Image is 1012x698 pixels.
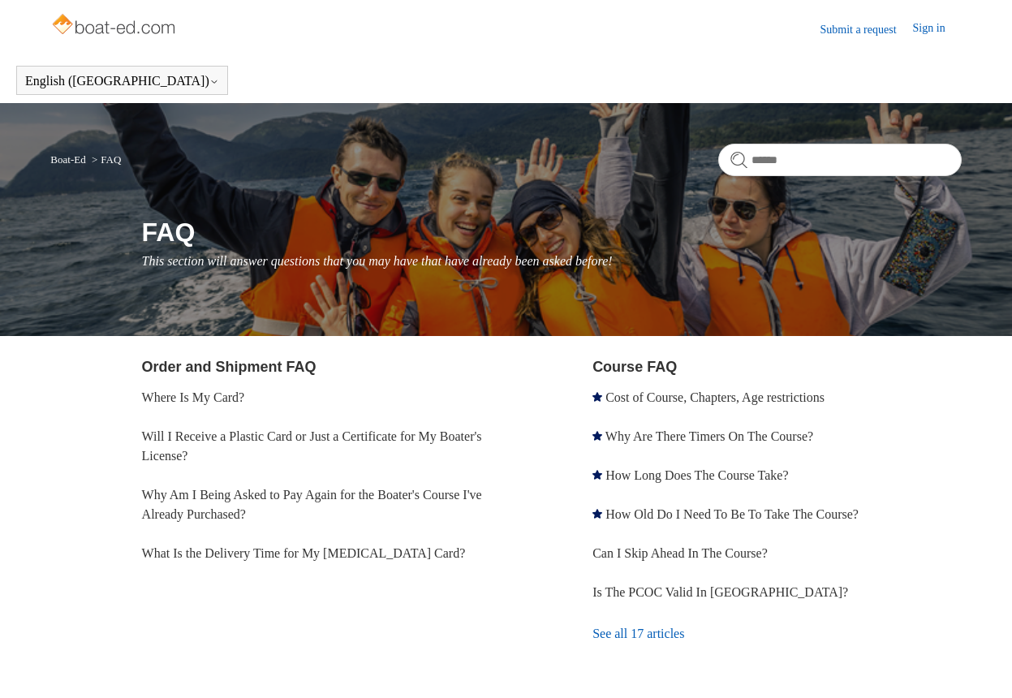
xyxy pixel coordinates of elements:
a: Why Are There Timers On The Course? [605,429,813,443]
a: Will I Receive a Plastic Card or Just a Certificate for My Boater's License? [142,429,482,463]
a: What Is the Delivery Time for My [MEDICAL_DATA] Card? [142,546,466,560]
svg: Promoted article [592,431,602,441]
h1: FAQ [142,213,962,252]
input: Search [718,144,962,176]
a: See all 17 articles [592,612,962,656]
p: This section will answer questions that you may have that have already been asked before! [142,252,962,271]
a: Cost of Course, Chapters, Age restrictions [605,390,825,404]
a: How Long Does The Course Take? [605,468,788,482]
a: Sign in [913,19,962,39]
button: English ([GEOGRAPHIC_DATA]) [25,74,219,88]
a: Where Is My Card? [142,390,245,404]
svg: Promoted article [592,392,602,402]
img: Boat-Ed Help Center home page [50,10,179,42]
a: Why Am I Being Asked to Pay Again for the Boater's Course I've Already Purchased? [142,488,482,521]
a: Boat-Ed [50,153,85,166]
a: Course FAQ [592,359,677,375]
li: Boat-Ed [50,153,88,166]
li: FAQ [88,153,121,166]
a: Can I Skip Ahead In The Course? [592,546,768,560]
a: How Old Do I Need To Be To Take The Course? [605,507,859,521]
a: Is The PCOC Valid In [GEOGRAPHIC_DATA]? [592,585,848,599]
svg: Promoted article [592,509,602,519]
a: Order and Shipment FAQ [142,359,317,375]
svg: Promoted article [592,470,602,480]
a: Submit a request [820,21,912,38]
